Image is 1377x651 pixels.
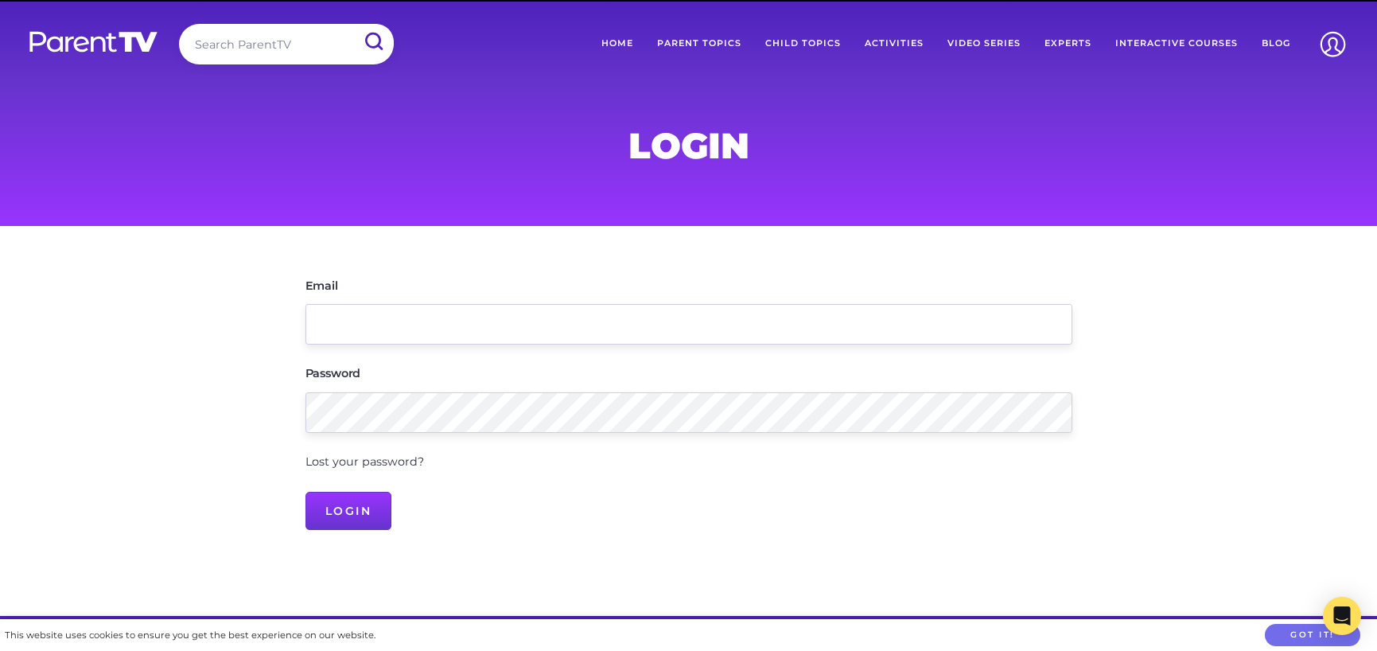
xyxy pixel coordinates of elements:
input: Search ParentTV [179,24,394,64]
img: Account [1313,24,1353,64]
input: Login [305,492,392,530]
a: Home [589,24,645,64]
label: Password [305,368,361,379]
h1: Login [305,130,1072,162]
a: Lost your password? [305,454,424,469]
a: Interactive Courses [1103,24,1250,64]
a: Experts [1033,24,1103,64]
button: Got it! [1265,624,1360,647]
img: parenttv-logo-white.4c85aaf.svg [28,30,159,53]
a: Video Series [936,24,1033,64]
a: Parent Topics [645,24,753,64]
label: Email [305,280,338,291]
a: Child Topics [753,24,853,64]
input: Submit [352,24,394,60]
div: Open Intercom Messenger [1323,597,1361,635]
a: Activities [853,24,936,64]
a: Blog [1250,24,1302,64]
div: This website uses cookies to ensure you get the best experience on our website. [5,627,375,644]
